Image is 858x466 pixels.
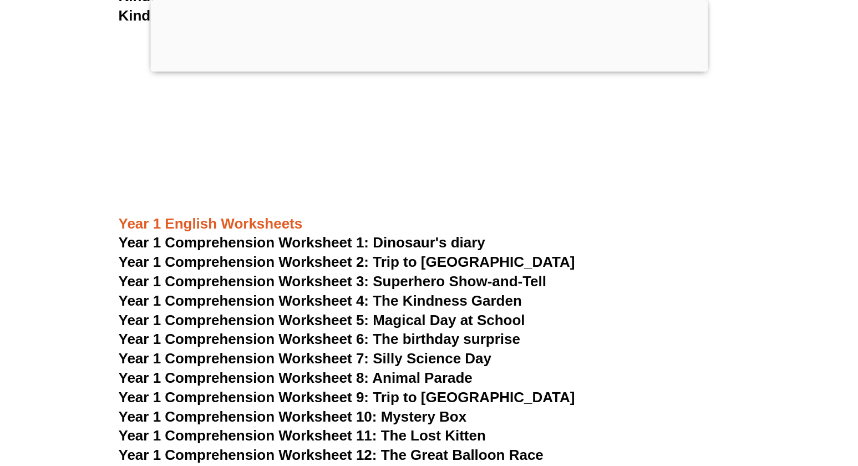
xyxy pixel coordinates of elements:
a: Year 1 Comprehension Worksheet 6: The birthday surprise [119,331,520,347]
h3: Year 1 English Worksheets [119,215,740,234]
a: Year 1 Comprehension Worksheet 4: The Kindness Garden [119,292,522,309]
a: Year 1 Comprehension Worksheet 9: Trip to [GEOGRAPHIC_DATA] [119,389,575,406]
a: Year 1 Comprehension Worksheet 12: The Great Balloon Race [119,447,544,463]
a: Year 1 Comprehension Worksheet 10: Mystery Box [119,408,467,425]
a: Year 1 Comprehension Worksheet 5: Magical Day at School [119,312,525,328]
a: Year 1 Comprehension Worksheet 8: Animal Parade [119,369,473,386]
a: Year 1 Comprehension Worksheet 11: The Lost Kitten [119,427,486,444]
a: Year 1 Comprehension Worksheet 1: Dinosaur's diary [119,234,485,251]
iframe: Chat Widget [673,341,858,466]
a: Year 1 Comprehension Worksheet 3: Superhero Show-and-Tell [119,273,547,290]
a: Year 1 Comprehension Worksheet 7: Silly Science Day [119,350,492,367]
a: Kinder Worksheet 40:Simple Compound Words [119,7,443,24]
span: Kinder Worksheet 40: [119,7,267,24]
iframe: Advertisement [119,26,740,186]
a: Year 1 Comprehension Worksheet 2: Trip to [GEOGRAPHIC_DATA] [119,254,575,270]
